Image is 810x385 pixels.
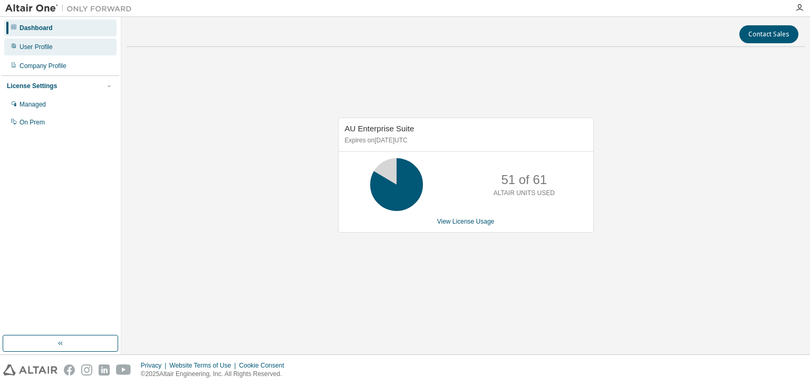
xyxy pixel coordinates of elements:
[239,361,290,370] div: Cookie Consent
[20,24,53,32] div: Dashboard
[345,124,414,133] span: AU Enterprise Suite
[494,189,555,198] p: ALTAIR UNITS USED
[99,364,110,376] img: linkedin.svg
[345,136,584,145] p: Expires on [DATE] UTC
[739,25,798,43] button: Contact Sales
[141,361,169,370] div: Privacy
[20,100,46,109] div: Managed
[3,364,57,376] img: altair_logo.svg
[20,43,53,51] div: User Profile
[20,118,45,127] div: On Prem
[169,361,239,370] div: Website Terms of Use
[64,364,75,376] img: facebook.svg
[501,171,547,189] p: 51 of 61
[5,3,137,14] img: Altair One
[20,62,66,70] div: Company Profile
[116,364,131,376] img: youtube.svg
[141,370,291,379] p: © 2025 Altair Engineering, Inc. All Rights Reserved.
[81,364,92,376] img: instagram.svg
[437,218,495,225] a: View License Usage
[7,82,57,90] div: License Settings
